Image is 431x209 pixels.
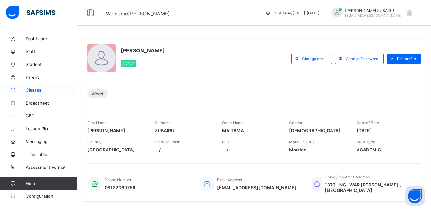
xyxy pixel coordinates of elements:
span: Home / Contract Address [325,175,370,179]
span: --/-- [155,147,212,152]
span: Staff Type [357,140,375,144]
span: Email Address [217,177,242,182]
span: Dashboard [26,36,77,41]
span: Other Name [222,120,244,125]
span: Help [26,181,77,186]
span: MAITAMA [222,128,280,133]
span: [DEMOGRAPHIC_DATA] [289,128,347,133]
span: Gender [289,120,302,125]
span: Country [87,140,102,144]
span: Configuration [26,194,77,199]
span: ACADEMIC [357,147,414,152]
span: [GEOGRAPHIC_DATA] [87,147,145,152]
span: LGA [222,140,230,144]
span: State of Origin [155,140,180,144]
span: Lesson Plan [26,126,77,131]
span: CBT [26,113,77,118]
span: Edit profile [397,56,416,61]
span: Surname [155,120,171,125]
span: Admin [92,92,103,95]
span: [PERSON_NAME] ZUBAIRU [345,8,402,13]
span: Time Table [26,152,77,157]
span: Broadsheet [26,100,77,105]
span: 1370 UNGUWAR [PERSON_NAME] , [GEOGRAPHIC_DATA] [325,182,414,193]
span: session/term information [265,11,319,15]
span: Date of Birth [357,120,379,125]
span: [EMAIL_ADDRESS][DOMAIN_NAME] [217,185,297,190]
img: safsims [6,6,55,19]
span: Student [26,62,77,67]
span: 08122069759 [105,185,135,190]
span: --/-- [222,147,280,152]
button: Open asap [405,186,425,206]
span: Change email [302,56,327,61]
span: Welcome [PERSON_NAME] [106,10,170,17]
span: [DATE] [357,128,414,133]
span: Staff [26,49,77,54]
span: Change Password [346,56,378,61]
span: Messaging [26,139,77,144]
span: Active [122,62,134,66]
span: Parent [26,75,77,80]
span: Classes [26,87,77,93]
span: Marital Status [289,140,314,144]
div: SAGEERZUBAIRU [326,8,416,18]
span: [PERSON_NAME] [121,47,165,54]
span: Assessment Format [26,165,77,170]
span: ZUBAIRU [155,128,212,133]
span: First Name [87,120,107,125]
span: Phone Number [105,177,131,182]
span: Married [289,147,347,152]
span: [PERSON_NAME] [87,128,145,133]
span: [EMAIL_ADDRESS][DOMAIN_NAME] [345,14,402,17]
